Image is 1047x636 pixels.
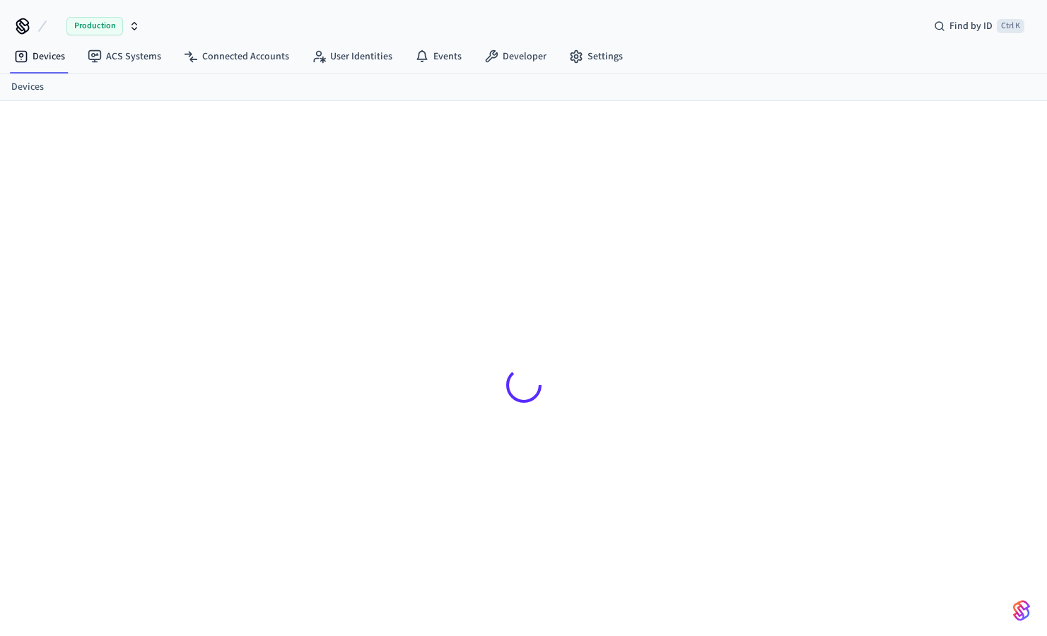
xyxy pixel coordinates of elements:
[66,17,123,35] span: Production
[11,80,44,95] a: Devices
[3,44,76,69] a: Devices
[404,44,473,69] a: Events
[1013,599,1030,622] img: SeamLogoGradient.69752ec5.svg
[923,13,1036,39] div: Find by IDCtrl K
[558,44,634,69] a: Settings
[473,44,558,69] a: Developer
[172,44,300,69] a: Connected Accounts
[76,44,172,69] a: ACS Systems
[949,19,993,33] span: Find by ID
[300,44,404,69] a: User Identities
[997,19,1024,33] span: Ctrl K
